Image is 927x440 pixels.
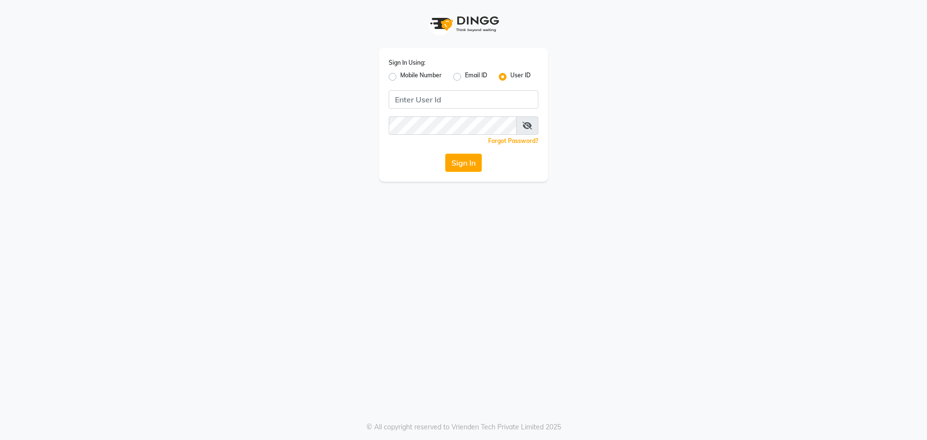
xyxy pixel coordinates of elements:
input: Username [389,116,517,135]
input: Username [389,90,538,109]
button: Sign In [445,154,482,172]
label: Mobile Number [400,71,442,83]
label: Sign In Using: [389,58,425,67]
label: Email ID [465,71,487,83]
label: User ID [510,71,531,83]
img: logo1.svg [425,10,502,38]
a: Forgot Password? [488,137,538,144]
